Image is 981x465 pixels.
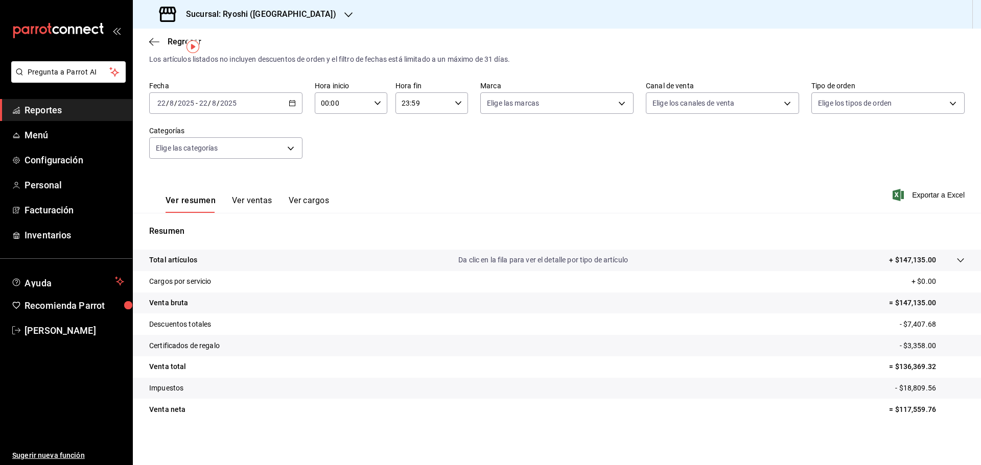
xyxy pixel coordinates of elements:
p: Venta bruta [149,298,188,308]
button: Ver cargos [289,195,330,213]
button: Ver resumen [166,195,216,213]
span: / [208,99,211,107]
input: ---- [177,99,195,107]
a: Pregunta a Parrot AI [7,74,126,85]
label: Marca [480,82,634,89]
label: Hora fin [395,82,468,89]
button: Ver ventas [232,195,272,213]
span: Ayuda [25,275,111,287]
p: Da clic en la fila para ver el detalle por tipo de artículo [458,255,628,265]
label: Categorías [149,127,302,134]
span: / [217,99,220,107]
div: Los artículos listados no incluyen descuentos de orden y el filtro de fechas está limitado a un m... [149,54,965,65]
p: Descuentos totales [149,319,211,330]
span: Facturación [25,203,124,217]
span: Menú [25,128,124,142]
span: [PERSON_NAME] [25,324,124,337]
span: Sugerir nueva función [12,450,124,461]
h3: Sucursal: Ryoshi ([GEOGRAPHIC_DATA]) [178,8,336,20]
span: Reportes [25,103,124,117]
span: Pregunta a Parrot AI [28,67,110,78]
p: Venta neta [149,404,185,415]
span: Recomienda Parrot [25,299,124,312]
span: Elige los canales de venta [652,98,734,108]
p: Impuestos [149,383,183,394]
input: ---- [220,99,237,107]
span: / [166,99,169,107]
input: -- [199,99,208,107]
span: Elige las categorías [156,143,218,153]
p: Venta total [149,361,186,372]
p: - $7,407.68 [900,319,965,330]
span: / [174,99,177,107]
p: = $147,135.00 [889,298,965,308]
input: -- [169,99,174,107]
p: + $0.00 [912,276,965,287]
div: navigation tabs [166,195,329,213]
p: = $136,369.32 [889,361,965,372]
p: = $117,559.76 [889,404,965,415]
p: Cargos por servicio [149,276,212,287]
p: Certificados de regalo [149,340,220,351]
span: Regresar [168,37,201,46]
input: -- [212,99,217,107]
button: open_drawer_menu [112,27,121,35]
p: - $3,358.00 [900,340,965,351]
span: - [196,99,198,107]
label: Canal de venta [646,82,799,89]
span: Elige los tipos de orden [818,98,892,108]
span: Configuración [25,153,124,167]
p: + $147,135.00 [889,255,936,265]
label: Hora inicio [315,82,387,89]
label: Tipo de orden [811,82,965,89]
span: Elige las marcas [487,98,539,108]
button: Regresar [149,37,201,46]
label: Fecha [149,82,302,89]
p: Total artículos [149,255,197,265]
button: Exportar a Excel [895,189,965,201]
input: -- [157,99,166,107]
span: Personal [25,178,124,192]
p: - $18,809.56 [895,383,965,394]
span: Inventarios [25,228,124,242]
p: Resumen [149,225,965,237]
img: Tooltip marker [186,40,199,53]
button: Pregunta a Parrot AI [11,61,126,83]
